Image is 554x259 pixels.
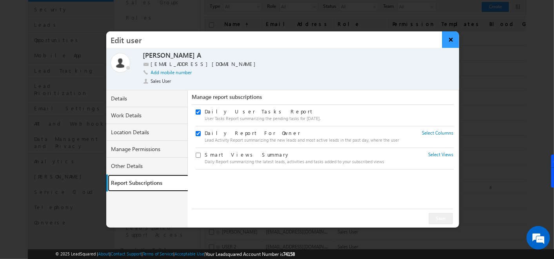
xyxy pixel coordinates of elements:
a: Details [106,90,188,107]
div: Chat with us now [41,41,132,51]
a: Other Details [106,158,188,175]
div: Daily User Tasks Report [205,108,409,115]
div: Minimize live chat window [129,4,147,23]
div: Manage report subscriptions [192,93,454,105]
div: Daily Report For Owner [205,129,409,137]
label: [PERSON_NAME] A [143,51,202,60]
button: × [442,31,459,48]
span: Your Leadsquared Account Number is [205,251,295,257]
a: Select Views [428,151,453,158]
label: [EMAIL_ADDRESS][DOMAIN_NAME] [151,60,260,68]
div: Smart Views Summary [205,151,409,158]
a: Report Subscriptions [108,175,189,192]
button: Save [429,213,453,224]
div: Daily Report summarizing the latest leads, activities and tasks added to your subscribed views [205,158,409,165]
span: Sales User [151,78,172,85]
a: About [98,251,109,256]
a: Manage Permissions [106,141,188,158]
div: Lead Activity Report summarizing the new leads and most active leads in the past day, where the user [205,137,409,144]
a: Terms of Service [143,251,173,256]
a: Work Details [106,107,188,124]
img: d_60004797649_company_0_60004797649 [13,41,33,51]
span: © 2025 LeadSquared | | | | | [55,250,295,258]
h3: Edit user [106,31,442,48]
a: Contact Support [111,251,142,256]
div: User Tasks Report summarizing the pending tasks for [DATE]. [205,115,409,122]
textarea: Type your message and hit 'Enter' [10,73,143,195]
a: Add mobile number [151,69,192,75]
a: Location Details [106,124,188,141]
em: Start Chat [107,202,142,212]
span: 74158 [283,251,295,257]
a: Acceptable Use [174,251,204,256]
a: Select Columns [422,129,453,137]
